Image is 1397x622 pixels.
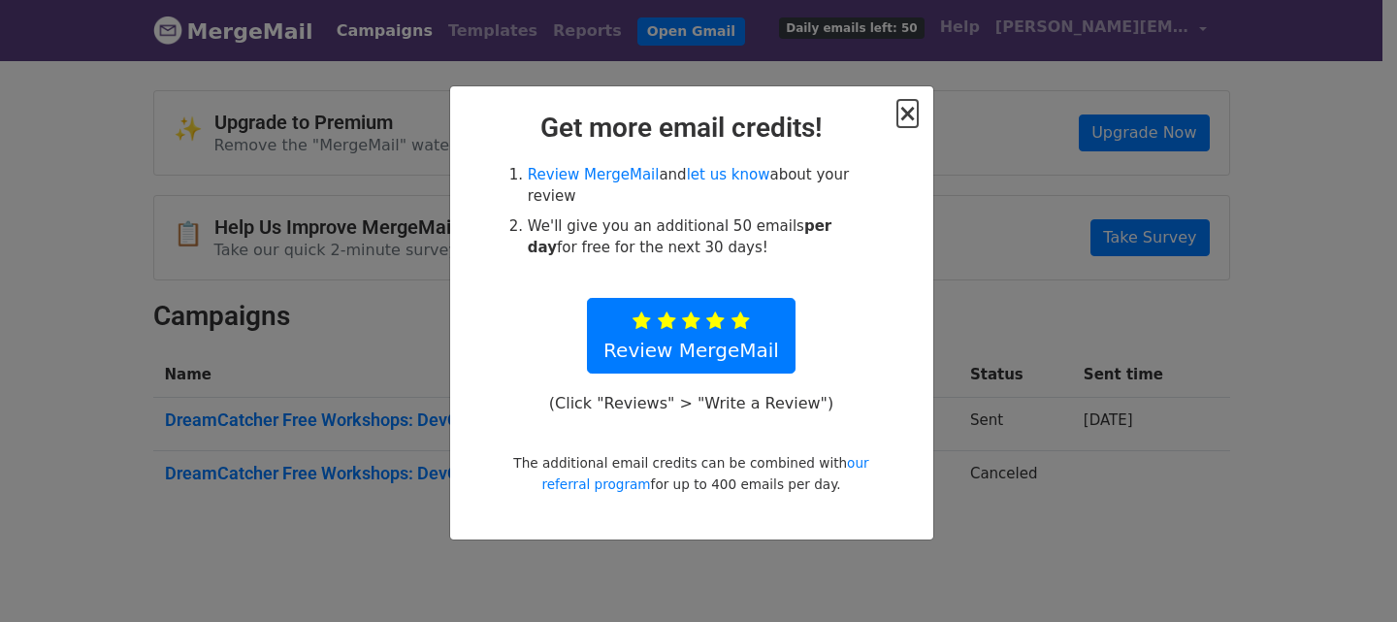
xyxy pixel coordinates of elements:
a: Review MergeMail [587,298,796,374]
iframe: Chat Widget [1300,529,1397,622]
a: Review MergeMail [528,166,660,183]
span: × [897,100,917,127]
li: We'll give you an additional 50 emails for free for the next 30 days! [528,215,877,259]
a: our referral program [541,455,868,492]
li: and about your review [528,164,877,208]
strong: per day [528,217,831,257]
h2: Get more email credits! [466,112,918,145]
p: (Click "Reviews" > "Write a Review") [538,393,843,413]
small: The additional email credits can be combined with for up to 400 emails per day. [513,455,868,492]
a: let us know [687,166,770,183]
button: Close [897,102,917,125]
